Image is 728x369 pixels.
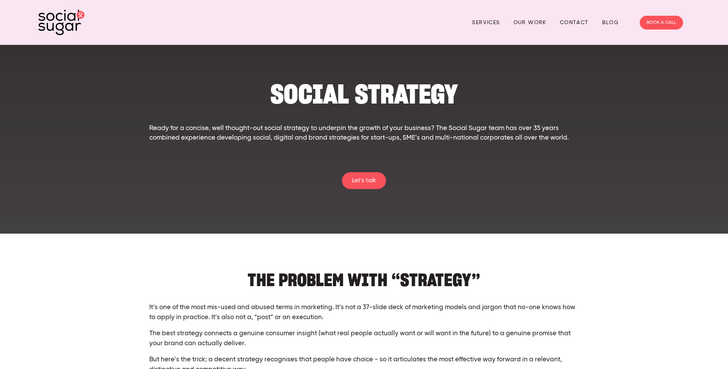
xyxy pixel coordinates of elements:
[342,172,386,189] a: Let's talk
[513,16,546,28] a: Our Work
[602,16,619,28] a: Blog
[472,16,500,28] a: Services
[149,303,579,322] p: It’s one of the most mis-used and abused terms in marketing. It’s not a 37-slide deck of marketin...
[640,16,683,30] a: BOOK A CALL
[560,16,589,28] a: Contact
[149,329,579,348] p: The best strategy connects a genuine consumer insight (what real people actually want or will wan...
[149,124,579,143] p: Ready for a concise, well thought-out social strategy to underpin the growth of your business? Th...
[38,10,84,35] img: SocialSugar
[149,264,579,288] h2: THE PROBLEM WITH “STRATEGY”
[149,82,579,106] h1: SOCIAL STRATEGY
